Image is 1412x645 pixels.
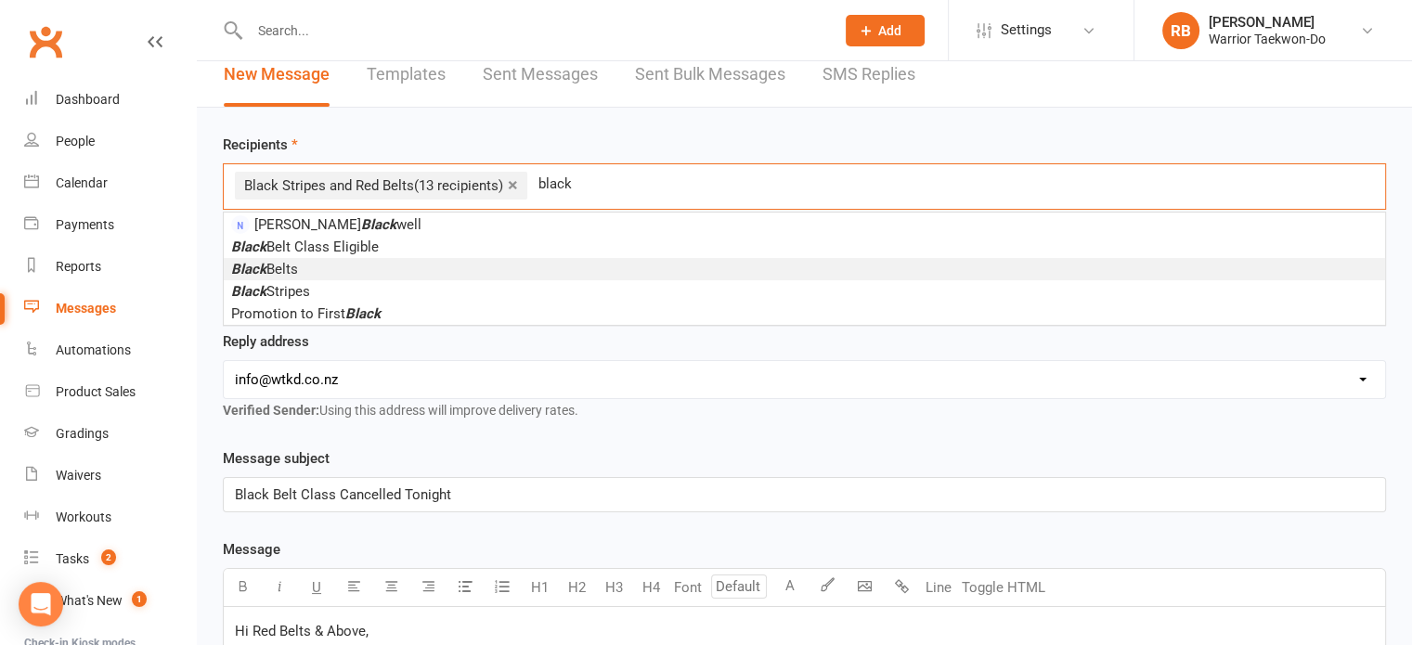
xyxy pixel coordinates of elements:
[24,288,196,329] a: Messages
[223,538,280,561] label: Message
[132,591,147,607] span: 1
[1001,9,1052,51] span: Settings
[223,403,319,418] strong: Verified Sender:
[244,177,503,194] span: Black Stripes and Red Belts
[1162,12,1199,49] div: RB
[231,283,266,300] em: Black
[24,580,196,622] a: What's New1
[635,43,785,107] a: Sent Bulk Messages
[56,217,114,232] div: Payments
[24,246,196,288] a: Reports
[24,455,196,497] a: Waivers
[56,342,131,357] div: Automations
[244,18,822,44] input: Search...
[632,569,669,606] button: H4
[521,569,558,606] button: H1
[24,79,196,121] a: Dashboard
[56,593,123,608] div: What's New
[957,569,1050,606] button: Toggle HTML
[231,261,298,277] span: Belts
[878,23,901,38] span: Add
[312,579,321,596] span: U
[231,239,266,255] em: Black
[56,134,95,148] div: People
[56,468,101,483] div: Waivers
[223,403,578,418] span: Using this address will improve delivery rates.
[558,569,595,606] button: H2
[56,510,111,524] div: Workouts
[56,92,120,107] div: Dashboard
[345,305,381,322] em: Black
[24,121,196,162] a: People
[235,486,451,503] span: Black Belt Class Cancelled Tonight
[711,574,767,599] input: Default
[24,162,196,204] a: Calendar
[24,538,196,580] a: Tasks 2
[669,569,706,606] button: Font
[231,283,310,300] span: Stripes
[920,569,957,606] button: Line
[298,569,335,606] button: U
[56,175,108,190] div: Calendar
[823,43,915,107] a: SMS Replies
[56,551,89,566] div: Tasks
[24,497,196,538] a: Workouts
[101,549,116,565] span: 2
[223,134,298,156] label: Recipients
[254,216,421,233] span: [PERSON_NAME] well
[56,426,109,441] div: Gradings
[223,330,309,353] label: Reply address
[367,43,446,107] a: Templates
[537,172,600,196] input: Search Prospects, Members and Reports
[56,259,101,274] div: Reports
[595,569,632,606] button: H3
[24,329,196,371] a: Automations
[1209,14,1326,31] div: [PERSON_NAME]
[231,261,266,277] em: Black
[414,177,503,194] span: (13 recipients)
[483,43,598,107] a: Sent Messages
[508,170,518,200] a: ×
[846,15,925,46] button: Add
[771,569,809,606] button: A
[231,239,379,255] span: Belt Class Eligible
[22,19,69,65] a: Clubworx
[56,301,116,316] div: Messages
[24,371,196,413] a: Product Sales
[56,384,136,399] div: Product Sales
[19,582,63,626] div: Open Intercom Messenger
[224,43,330,107] a: New Message
[1209,31,1326,47] div: Warrior Taekwon-Do
[223,447,330,470] label: Message subject
[361,216,396,233] em: Black
[235,623,369,639] span: Hi Red Belts & Above,
[24,413,196,455] a: Gradings
[24,204,196,246] a: Payments
[231,305,381,322] span: Promotion to First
